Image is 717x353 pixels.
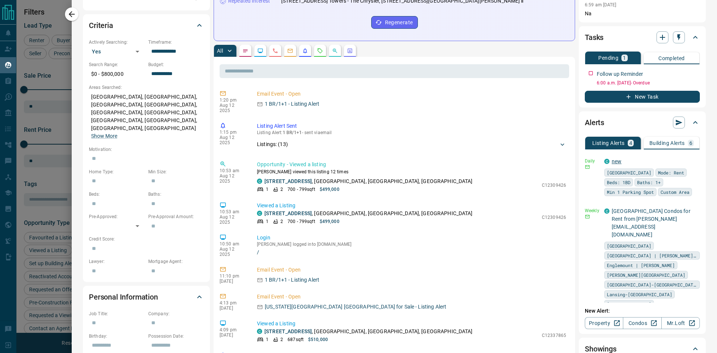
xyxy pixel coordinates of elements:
[220,306,246,311] p: [DATE]
[317,48,323,54] svg: Requests
[288,336,304,343] p: 687 sqft
[220,300,246,306] p: 4:13 pm
[257,161,566,168] p: Opportunity - Viewed a listing
[148,61,204,68] p: Budget:
[89,61,145,68] p: Search Range:
[89,84,204,91] p: Areas Searched:
[585,10,700,18] p: Na
[607,261,675,269] span: Englemount | [PERSON_NAME]
[542,332,566,339] p: C12337865
[264,177,473,185] p: , [GEOGRAPHIC_DATA], [GEOGRAPHIC_DATA], [GEOGRAPHIC_DATA]
[585,91,700,103] button: New Task
[658,56,685,61] p: Completed
[266,218,269,225] p: 1
[265,276,319,284] p: 1 BR/1+1 - Listing Alert
[598,55,618,61] p: Pending
[220,332,246,338] p: [DATE]
[585,164,590,170] svg: Email
[607,169,651,176] span: [GEOGRAPHIC_DATA]
[242,48,248,54] svg: Notes
[689,140,692,146] p: 6
[280,218,283,225] p: 2
[623,317,661,329] a: Condos
[257,329,262,334] div: condos.ca
[280,186,283,193] p: 2
[597,70,643,78] p: Follow up Reminder
[148,333,204,340] p: Possession Date:
[257,202,566,210] p: Viewed a Listing
[264,328,312,334] a: [STREET_ADDRESS]
[89,258,145,265] p: Lawyer:
[585,317,623,329] a: Property
[371,16,418,29] button: Regenerate
[288,218,315,225] p: 700 - 799 sqft
[89,333,145,340] p: Birthday:
[89,19,113,31] h2: Criteria
[89,310,145,317] p: Job Title:
[220,103,246,113] p: Aug 12 2025
[220,173,246,184] p: Aug 12 2025
[220,327,246,332] p: 4:09 pm
[148,191,204,198] p: Baths:
[585,2,617,7] p: 6:59 am [DATE]
[585,28,700,46] div: Tasks
[257,122,566,130] p: Listing Alert Sent
[220,214,246,225] p: Aug 12 2025
[607,188,654,196] span: Min 1 Parking Spot
[604,208,609,214] div: condos.ca
[257,242,566,247] p: [PERSON_NAME] logged into [DOMAIN_NAME]
[89,68,145,80] p: $0 - $800,000
[264,328,473,335] p: , [GEOGRAPHIC_DATA], [GEOGRAPHIC_DATA], [GEOGRAPHIC_DATA]
[585,117,604,128] h2: Alerts
[542,214,566,221] p: C12309426
[257,234,566,242] p: Login
[148,213,204,220] p: Pre-Approval Amount:
[148,258,204,265] p: Mortgage Agent:
[220,135,246,145] p: Aug 12 2025
[89,146,204,153] p: Motivation:
[89,288,204,306] div: Personal Information
[272,48,278,54] svg: Calls
[585,158,600,164] p: Daily
[623,55,626,61] p: 1
[585,307,700,315] p: New Alert:
[265,100,319,108] p: 1 BR/1+1 - Listing Alert
[220,241,246,247] p: 10:50 am
[607,271,685,279] span: [PERSON_NAME][GEOGRAPHIC_DATA]
[612,158,621,164] a: new
[320,218,339,225] p: $499,000
[661,317,700,329] a: Mr.Loft
[257,266,566,274] p: Email Event - Open
[148,310,204,317] p: Company:
[257,211,262,216] div: condos.ca
[220,168,246,173] p: 10:53 am
[637,179,661,186] span: Baths: 1+
[585,214,590,219] svg: Email
[542,182,566,189] p: C12309426
[89,291,158,303] h2: Personal Information
[649,140,685,146] p: Building Alerts
[220,247,246,257] p: Aug 12 2025
[661,188,689,196] span: Custom Area
[257,140,288,148] p: Listings: ( 13 )
[257,168,566,175] p: [PERSON_NAME] viewed this listing 12 times
[91,132,117,140] button: Show More
[302,48,308,54] svg: Listing Alerts
[612,208,690,238] a: [GEOGRAPHIC_DATA] Condos for Rent from [PERSON_NAME][EMAIL_ADDRESS][DOMAIN_NAME]
[89,191,145,198] p: Beds:
[597,80,700,86] p: 6:00 a.m. [DATE] - Overdue
[264,210,473,217] p: , [GEOGRAPHIC_DATA], [GEOGRAPHIC_DATA], [GEOGRAPHIC_DATA]
[308,336,328,343] p: $510,000
[658,169,684,176] span: Mode: Rent
[257,293,566,301] p: Email Event - Open
[148,39,204,46] p: Timeframe:
[288,186,315,193] p: 700 - 799 sqft
[264,210,312,216] a: [STREET_ADDRESS]
[585,31,603,43] h2: Tasks
[220,130,246,135] p: 1:15 pm
[89,168,145,175] p: Home Type:
[89,46,145,58] div: Yes
[257,130,566,135] p: Listing Alert : - sent via email
[332,48,338,54] svg: Opportunities
[287,48,293,54] svg: Emails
